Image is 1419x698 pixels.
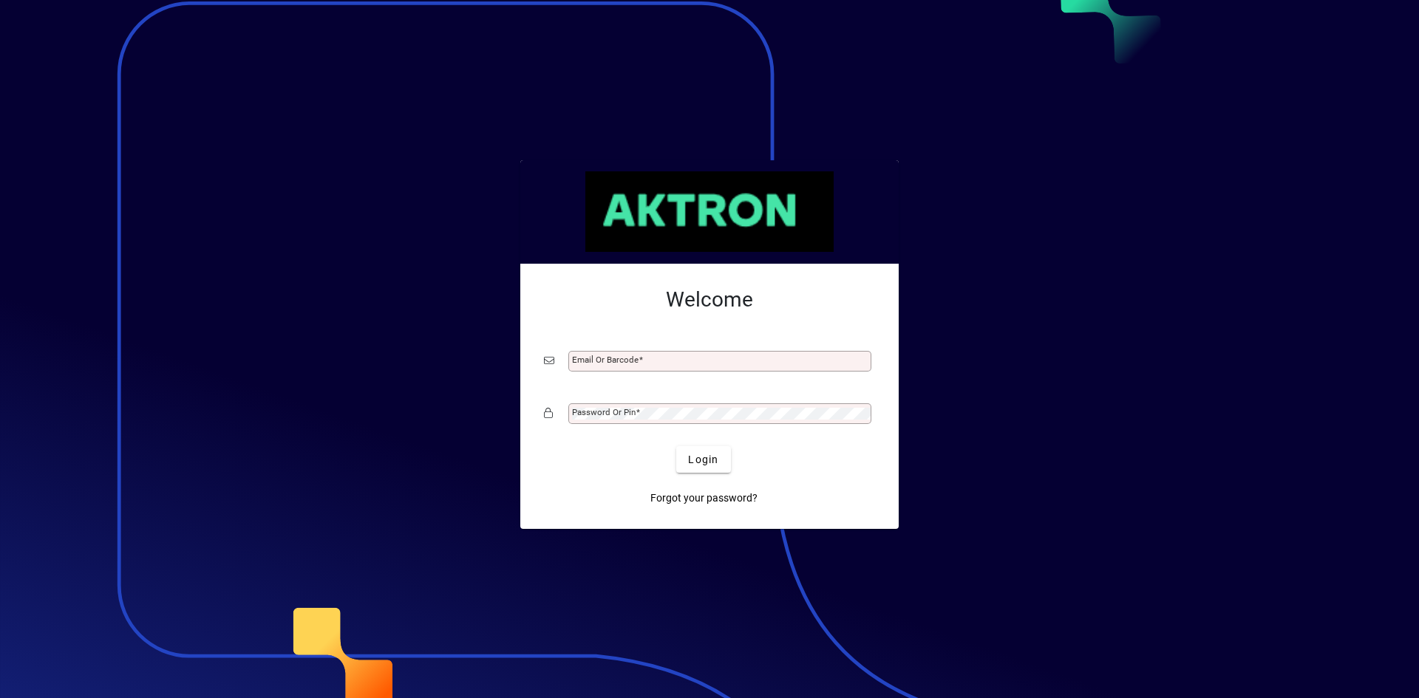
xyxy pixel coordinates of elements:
button: Login [676,446,730,473]
h2: Welcome [544,287,875,312]
mat-label: Email or Barcode [572,355,639,365]
a: Forgot your password? [644,485,763,511]
span: Login [688,452,718,468]
span: Forgot your password? [650,490,758,506]
mat-label: Password or Pin [572,407,636,417]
